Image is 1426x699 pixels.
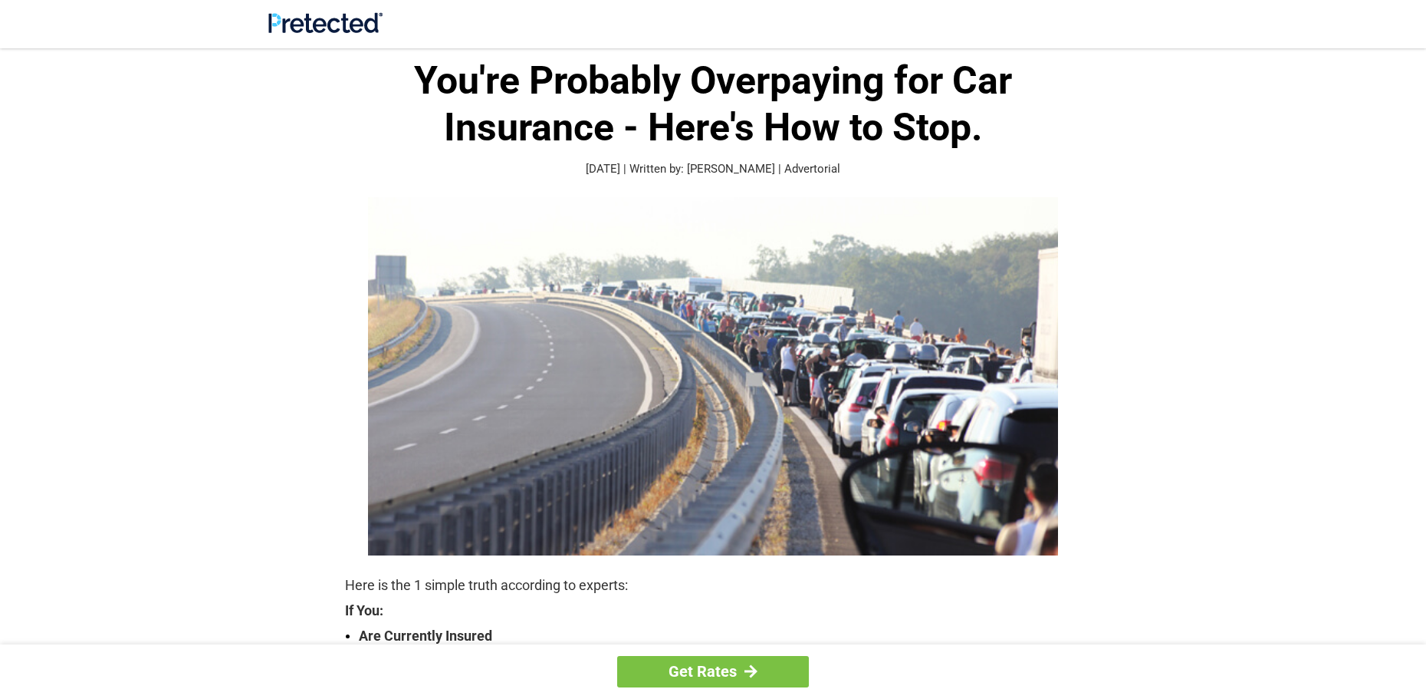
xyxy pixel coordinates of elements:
img: Site Logo [268,12,383,33]
a: Get Rates [617,656,809,687]
strong: Are Currently Insured [359,625,1081,647]
a: Site Logo [268,21,383,36]
p: [DATE] | Written by: [PERSON_NAME] | Advertorial [345,160,1081,178]
p: Here is the 1 simple truth according to experts: [345,575,1081,596]
strong: If You: [345,604,1081,618]
h1: You're Probably Overpaying for Car Insurance - Here's How to Stop. [345,58,1081,151]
